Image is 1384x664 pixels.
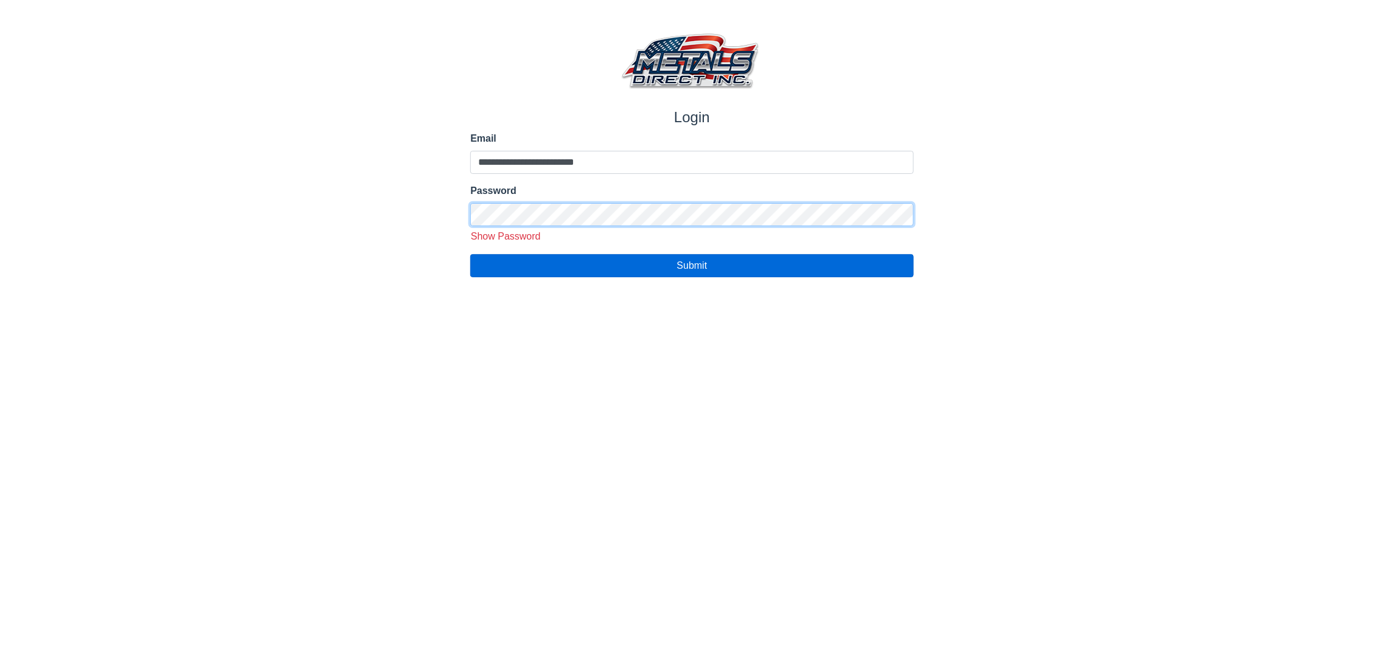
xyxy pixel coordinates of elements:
[677,260,708,271] span: Submit
[470,109,913,126] h1: Login
[470,254,913,277] button: Submit
[471,231,541,241] span: Show Password
[466,229,545,244] button: Show Password
[470,184,913,198] label: Password
[470,131,913,146] label: Email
